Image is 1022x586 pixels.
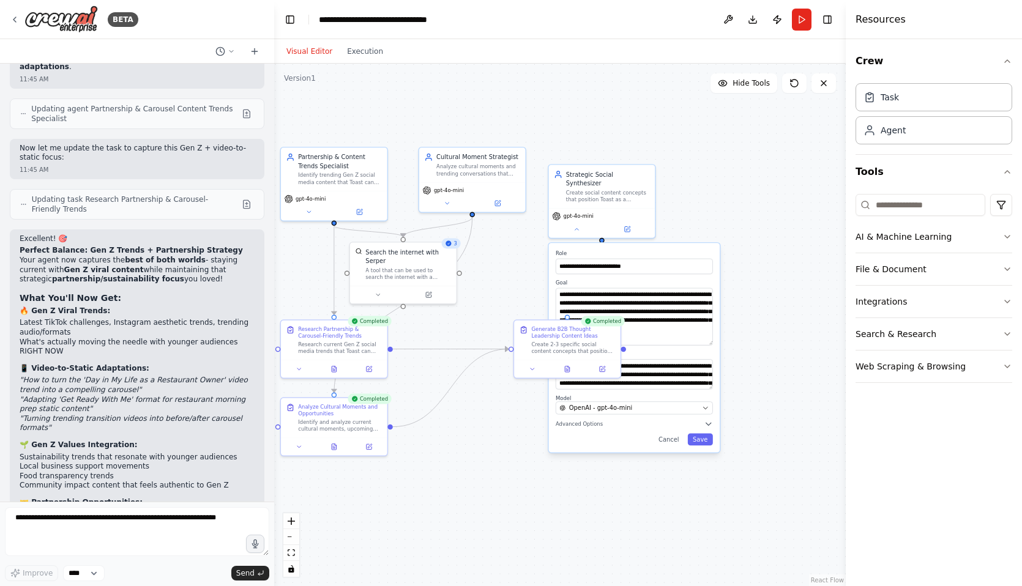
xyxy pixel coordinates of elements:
button: toggle interactivity [283,561,299,577]
button: Open in side panel [335,207,384,217]
span: gpt-4o-mini [296,196,326,202]
label: Model [556,395,713,401]
button: Advanced Options [556,420,713,428]
li: Sustainability trends that resonate with younger audiences [20,453,255,462]
button: Execution [340,44,390,59]
strong: 📱 Video-to-Static Adaptations: [20,364,149,373]
em: "How to turn the 'Day in My Life as a Restaurant Owner' video trend into a compelling carousel" [20,376,248,394]
nav: breadcrumb [319,13,457,26]
div: Identify and analyze current cultural moments, upcoming holidays, seasonal events, and trending c... [298,419,382,433]
span: Updating task Research Partnership & Carousel-Friendly Trends [32,195,237,214]
button: File & Document [856,253,1012,285]
li: Local business support movements [20,462,255,472]
label: Goal [556,280,713,286]
div: CompletedAnalyze Cultural Moments and OpportunitiesIdentify and analyze current cultural moments,... [280,397,388,456]
li: Community impact content that feels authentic to Gen Z [20,481,255,491]
button: Save [688,434,713,446]
label: Backstory [556,350,713,357]
span: Hide Tools [733,78,770,88]
div: Strategic Social SynthesizerCreate social content concepts that position Toast as a restaurant in... [548,164,655,239]
div: Analyze cultural moments and trending conversations that Toast can authentically engage with as a... [436,163,520,177]
span: gpt-4o-mini [564,213,594,220]
div: Task [881,91,899,103]
div: Research Partnership & Carousel-Friendly Trends [298,325,382,339]
strong: Gen Z viral content [64,265,144,274]
div: React Flow controls [283,513,299,577]
button: Tools [856,155,1012,189]
img: SerperDevTool [355,248,362,254]
g: Edge from b1403dc2-ad9a-4dcb-99bc-e63e1669985a to 9a37f235-6ebb-4e43-82cc-449f8639329d [393,345,509,354]
div: Partnership & Content Trends Specialist [298,153,382,170]
div: Completed [348,394,392,404]
span: OpenAI - gpt-4o-mini [569,404,632,412]
button: View output [316,442,352,452]
button: Open in side panel [473,198,522,209]
button: Open in side panel [603,224,652,234]
button: zoom in [283,513,299,529]
button: Click to speak your automation idea [246,535,264,553]
button: Open in side panel [354,364,384,374]
button: Improve [5,565,58,581]
img: Logo [24,6,98,33]
strong: best of both worlds [125,256,206,264]
div: Analyze Cultural Moments and Opportunities [298,403,382,417]
em: "Turning trending transition videos into before/after carousel formats" [20,414,242,432]
div: Crew [856,78,1012,154]
button: Hide left sidebar [282,11,299,28]
div: Tools [856,189,1012,393]
button: Cancel [654,434,684,446]
li: What's actually moving the needle with younger audiences RIGHT NOW [20,338,255,357]
div: Strategic Social Synthesizer [566,170,650,187]
span: 3 [454,240,457,247]
div: 11:45 AM [20,75,255,84]
div: Research current Gen Z social media trends that Toast can execute through restaurant partnerships... [298,341,382,355]
button: View output [316,364,352,374]
div: Create 2-3 specific social content concepts that position Toast as a restaurant industry thought ... [531,341,615,355]
button: Hide right sidebar [819,11,836,28]
strong: 🤝 Partnership Opportunities: [20,498,143,506]
button: Open in side panel [404,290,453,300]
button: Integrations [856,286,1012,317]
g: Edge from d9461bf5-6971-4b7c-91b5-b47782063ed7 to 02798f2b-4e75-4d08-806b-aeb4a152db29 [399,217,477,237]
em: "Adapting 'Get Ready With Me' format for restaurant morning prep static content" [20,395,245,414]
button: Crew [856,44,1012,78]
div: CompletedGenerate B2B Thought Leadership Content IdeasCreate 2-3 specific social content concepts... [513,319,621,379]
button: View output [549,364,586,374]
strong: partnership/sustainability focus [52,275,184,283]
div: 11:45 AM [20,165,255,174]
strong: 🌱 Gen Z Values Integration: [20,440,138,449]
p: Your agent now captures the - staying current with while maintaining that strategic you loved! [20,256,255,284]
button: Web Scraping & Browsing [856,350,1012,382]
button: Visual Editor [279,44,340,59]
div: Completed [581,316,625,327]
button: Start a new chat [245,44,264,59]
div: Cultural Moment StrategistAnalyze cultural moments and trending conversations that Toast can auth... [418,147,526,213]
span: gpt-4o-mini [434,187,464,194]
span: Updating agent Partnership & Carousel Content Trends Specialist [31,104,237,124]
label: Role [556,250,713,257]
button: Open in side panel [587,364,617,374]
div: 3SerperDevToolSearch the internet with SerperA tool that can be used to search the internet with ... [349,242,457,304]
li: Food transparency trends [20,472,255,481]
g: Edge from 77353b83-200b-45fe-bb13-44352b61600e to b1403dc2-ad9a-4dcb-99bc-e63e1669985a [330,226,338,314]
button: Search & Research [856,318,1012,350]
button: Hide Tools [711,73,777,93]
div: Version 1 [284,73,316,83]
button: zoom out [283,529,299,545]
div: Generate B2B Thought Leadership Content Ideas [531,325,615,339]
g: Edge from 77353b83-200b-45fe-bb13-44352b61600e to 02798f2b-4e75-4d08-806b-aeb4a152db29 [330,226,408,237]
div: Agent [881,124,906,136]
div: Completed [348,316,392,327]
div: Create social content concepts that position Toast as a restaurant industry thought leader and tr... [566,189,650,203]
span: Send [236,568,255,578]
div: Partnership & Content Trends SpecialistIdentify trending Gen Z social media content that Toast ca... [280,147,388,221]
p: Now let me update the task to capture this Gen Z + video-to-static focus: [20,144,255,163]
strong: What You'll Now Get: [20,293,121,303]
div: CompletedResearch Partnership & Carousel-Friendly TrendsResearch current Gen Z social media trend... [280,319,388,379]
span: Advanced Options [556,420,603,427]
button: Open in side panel [354,442,384,452]
button: AI & Machine Learning [856,221,1012,253]
button: fit view [283,545,299,561]
li: Latest TikTok challenges, Instagram aesthetic trends, trending audio/formats [20,318,255,337]
strong: Perfect Balance: Gen Z Trends + Partnership Strategy [20,246,243,254]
